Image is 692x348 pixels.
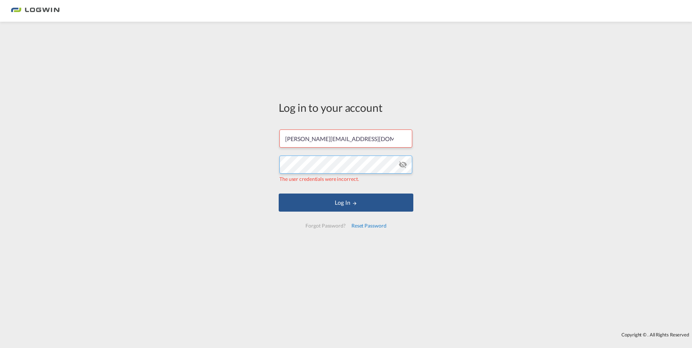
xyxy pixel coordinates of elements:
div: Forgot Password? [303,219,348,232]
md-icon: icon-eye-off [398,160,407,169]
div: Reset Password [349,219,389,232]
span: The user credentials were incorrect. [279,176,359,182]
div: Log in to your account [279,100,413,115]
input: Enter email/phone number [279,130,412,148]
img: bc73a0e0d8c111efacd525e4c8ad7d32.png [11,3,60,19]
button: LOGIN [279,194,413,212]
